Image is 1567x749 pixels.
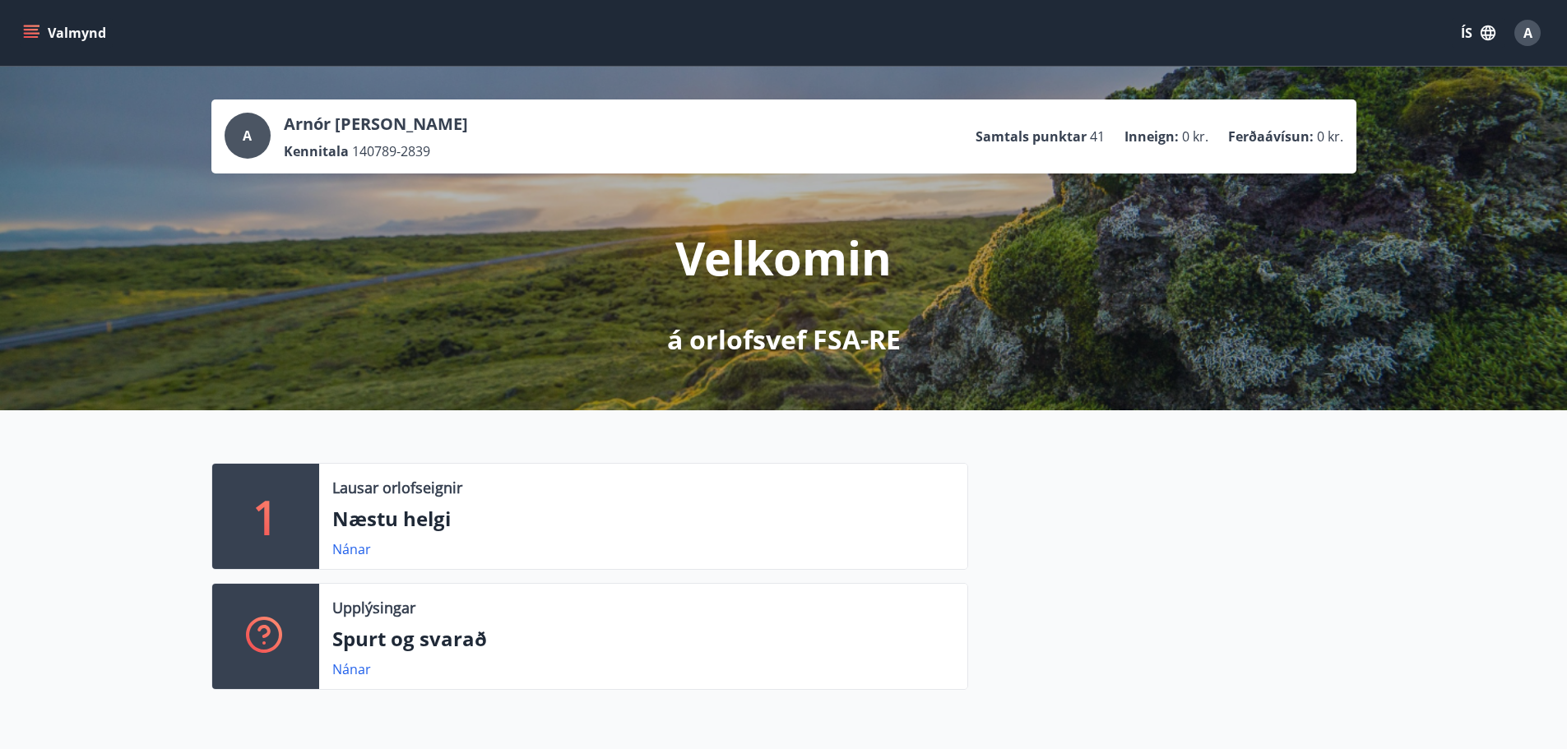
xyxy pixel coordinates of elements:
[1124,127,1179,146] p: Inneign :
[1090,127,1105,146] span: 41
[352,142,430,160] span: 140789-2839
[284,142,349,160] p: Kennitala
[1452,18,1504,48] button: ÍS
[1228,127,1314,146] p: Ferðaávísun :
[1182,127,1208,146] span: 0 kr.
[1523,24,1532,42] span: A
[332,660,371,678] a: Nánar
[243,127,252,145] span: A
[332,505,954,533] p: Næstu helgi
[1317,127,1343,146] span: 0 kr.
[332,625,954,653] p: Spurt og svarað
[253,485,279,548] p: 1
[20,18,113,48] button: menu
[667,321,901,358] p: á orlofsvef FSA-RE
[1508,13,1547,53] button: A
[332,540,371,558] a: Nánar
[284,113,468,136] p: Arnór [PERSON_NAME]
[675,226,892,289] p: Velkomin
[332,597,415,618] p: Upplýsingar
[332,477,462,498] p: Lausar orlofseignir
[976,127,1087,146] p: Samtals punktar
